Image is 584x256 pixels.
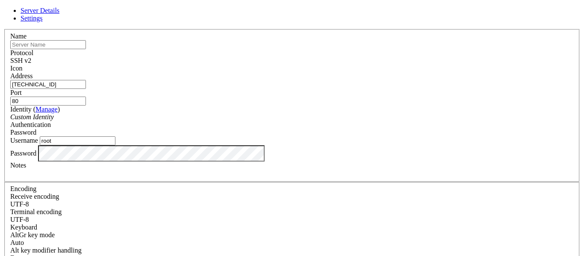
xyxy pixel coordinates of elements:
[10,137,38,144] label: Username
[7,88,96,95] span: Comprehensive SFTP Client:
[10,216,574,224] div: UTF-8
[10,185,36,192] label: Encoding
[222,65,294,72] span: https://shellngn.com/pro-docker/
[10,72,32,79] label: Address
[10,239,24,246] span: Auto
[10,106,60,113] label: Identity
[10,231,55,238] label: Set the expected encoding for data received from the host. If the encodings do not match, visual ...
[3,96,472,103] x-row: irectly within our platform.
[10,121,51,128] label: Authentication
[3,11,7,19] div: (0, 1)
[7,65,99,72] span: Seamless Server Management:
[3,165,7,173] div: (0, 21)
[10,129,36,136] span: Password
[72,142,133,149] span: https://shellngn.com
[21,15,43,22] a: Settings
[10,224,37,231] label: Keyboard
[3,111,472,119] x-row: * Experience the same robust functionality and convenience on your mobile devices, for seamless s...
[35,106,58,113] a: Manage
[10,80,86,89] input: Host Name or IP
[21,7,59,14] a: Server Details
[10,57,31,64] span: SSH v2
[10,40,86,49] input: Server Name
[10,113,54,121] i: Custom Identity
[10,113,574,121] div: Custom Identity
[40,136,115,145] input: Login Username
[10,97,86,106] input: Port Number
[10,200,29,208] span: UTF-8
[3,3,472,11] x-row: Connection timed out
[10,57,574,65] div: SSH v2
[33,106,60,113] span: ( )
[10,89,22,96] label: Port
[3,11,472,19] x-row: Address not available
[10,193,59,200] label: Set the expected encoding for data received from the host. If the encodings do not match, visual ...
[10,200,574,208] div: UTF-8
[10,129,574,136] div: Password
[3,65,472,73] x-row: * Whether you're using or , enjoy the convenience of managing your
[3,34,472,42] x-row: Shellngn is a web-based SSH client that allows you to connect to your servers from anywhere witho...
[7,112,79,118] span: Mobile Compatibility:
[3,73,472,80] x-row: servers from anywhere.
[3,103,472,111] x-row: * Take full control of your remote servers using our RDP or VNC from your browser.
[10,162,26,169] label: Notes
[3,80,472,88] x-row: * Work on multiple sessions, automate your SSH commands, and establish connections with just a si...
[7,104,103,111] span: Remote Desktop Capabilities:
[3,3,472,11] x-row: FATAL ERROR: Connection refused
[168,65,215,72] span: https://shellngn.com/cloud/
[3,158,222,165] span: To get started, please use the left side bar to add your server.
[3,19,7,26] div: (0, 2)
[10,32,27,40] label: Name
[10,208,62,215] label: The default terminal encoding. ISO-2022 enables character map translations (like graphics maps). ...
[10,216,29,223] span: UTF-8
[10,149,36,156] label: Password
[10,65,22,72] label: Icon
[3,42,472,50] x-row: It also has a full-featured SFTP client, remote desktop with RDP and VNC, and more.
[7,81,75,88] span: Advanced SSH Client:
[3,142,472,150] x-row: More information at:
[3,3,472,11] x-row: ERROR: Unable to open connection:
[3,4,72,11] span: Welcome to Shellngn!
[10,247,82,254] label: Controls how the Alt key is handled. Escape: Send an ESC prefix. 8-Bit: Add 128 to the typed char...
[3,19,82,26] span: This is a demo session.
[10,239,574,247] div: Auto
[3,88,472,96] x-row: * Enjoy easy management of files and folders, swift data transfers, and the ability to edit your ...
[10,49,33,56] label: Protocol
[3,119,472,127] x-row: ement on the go.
